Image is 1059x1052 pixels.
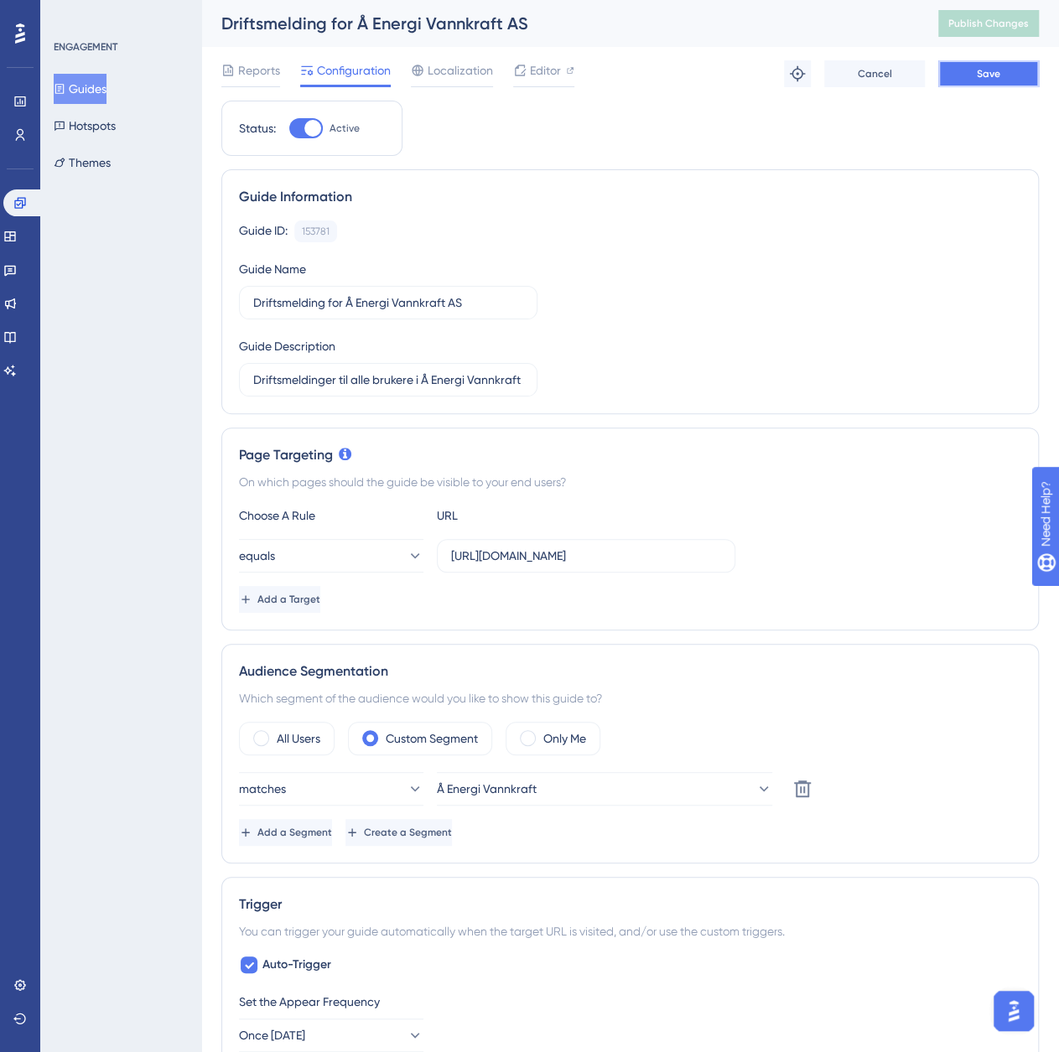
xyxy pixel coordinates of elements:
[543,728,586,749] label: Only Me
[386,728,478,749] label: Custom Segment
[54,40,117,54] div: ENGAGEMENT
[345,819,452,846] button: Create a Segment
[239,220,288,242] div: Guide ID:
[239,336,335,356] div: Guide Description
[437,772,772,806] button: Å Energi Vannkraft
[238,60,280,80] span: Reports
[938,10,1039,37] button: Publish Changes
[54,111,116,141] button: Hotspots
[239,445,1021,465] div: Page Targeting
[239,187,1021,207] div: Guide Information
[938,60,1039,87] button: Save
[530,60,561,80] span: Editor
[330,122,360,135] span: Active
[239,505,423,526] div: Choose A Rule
[239,118,276,138] div: Status:
[54,148,111,178] button: Themes
[239,1018,423,1052] button: Once [DATE]
[239,819,332,846] button: Add a Segment
[989,986,1039,1036] iframe: UserGuiding AI Assistant Launcher
[277,728,320,749] label: All Users
[262,955,331,975] span: Auto-Trigger
[302,225,330,238] div: 153781
[239,688,1021,708] div: Which segment of the audience would you like to show this guide to?
[221,12,896,35] div: Driftsmelding for Å Energi Vannkraft AS
[54,74,106,104] button: Guides
[253,371,523,389] input: Type your Guide’s Description here
[253,293,523,312] input: Type your Guide’s Name here
[239,992,1021,1012] div: Set the Appear Frequency
[239,259,306,279] div: Guide Name
[858,67,892,80] span: Cancel
[437,505,621,526] div: URL
[824,60,925,87] button: Cancel
[239,546,275,566] span: equals
[977,67,1000,80] span: Save
[239,921,1021,941] div: You can trigger your guide automatically when the target URL is visited, and/or use the custom tr...
[364,826,452,839] span: Create a Segment
[39,4,105,24] span: Need Help?
[239,539,423,573] button: equals
[317,60,391,80] span: Configuration
[239,894,1021,915] div: Trigger
[257,826,332,839] span: Add a Segment
[437,779,537,799] span: Å Energi Vannkraft
[948,17,1029,30] span: Publish Changes
[239,472,1021,492] div: On which pages should the guide be visible to your end users?
[451,547,721,565] input: yourwebsite.com/path
[239,661,1021,681] div: Audience Segmentation
[239,779,286,799] span: matches
[239,586,320,613] button: Add a Target
[239,772,423,806] button: matches
[428,60,493,80] span: Localization
[257,593,320,606] span: Add a Target
[239,1025,305,1045] span: Once [DATE]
